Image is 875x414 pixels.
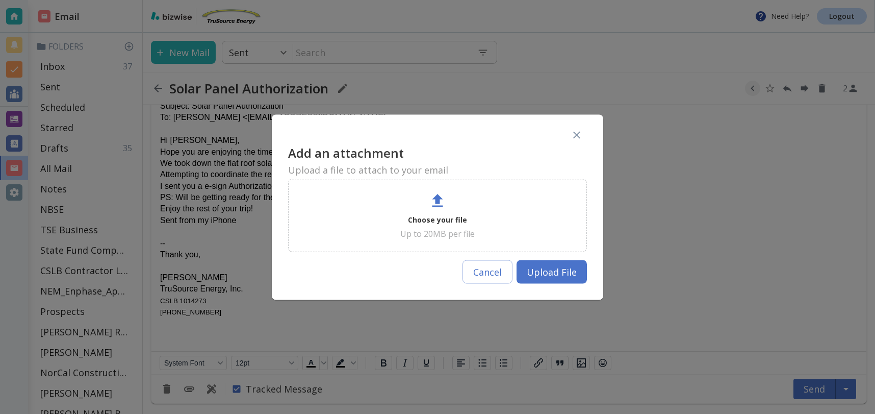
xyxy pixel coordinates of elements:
h6: Upload a file to attach to your email [288,164,587,175]
span: [PHONE_NUMBER] [9,277,70,285]
p: Up to 20MB per file [400,228,475,239]
button: Upload File [517,260,587,283]
div: Choose your fileUp to 20MB per file [288,179,587,252]
span: CSLB 1014273 [9,266,55,274]
div: ---------- Forwarded message --------- From: [PERSON_NAME] Date: [DATE] 3:53 PM Subject: Solar Pa... [9,23,706,195]
p: Enjoy the rest of your trip! [9,172,706,183]
p: Sent from my iPhone [9,184,706,195]
button: Cancel [462,260,512,283]
p: Hi [PERSON_NAME], Hope you are enjoying the time away. You picked a good time to be away since it... [9,104,706,172]
p: Thank you, [9,218,706,229]
h3: Add an attachment [288,145,587,160]
p: [PERSON_NAME] [9,241,706,252]
p: TruSource Energy, Inc. [9,252,706,263]
div: -- [9,195,706,286]
p: Choose your file [408,213,467,226]
body: Rich Text Area. Press ALT-0 for help. [8,8,707,286]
